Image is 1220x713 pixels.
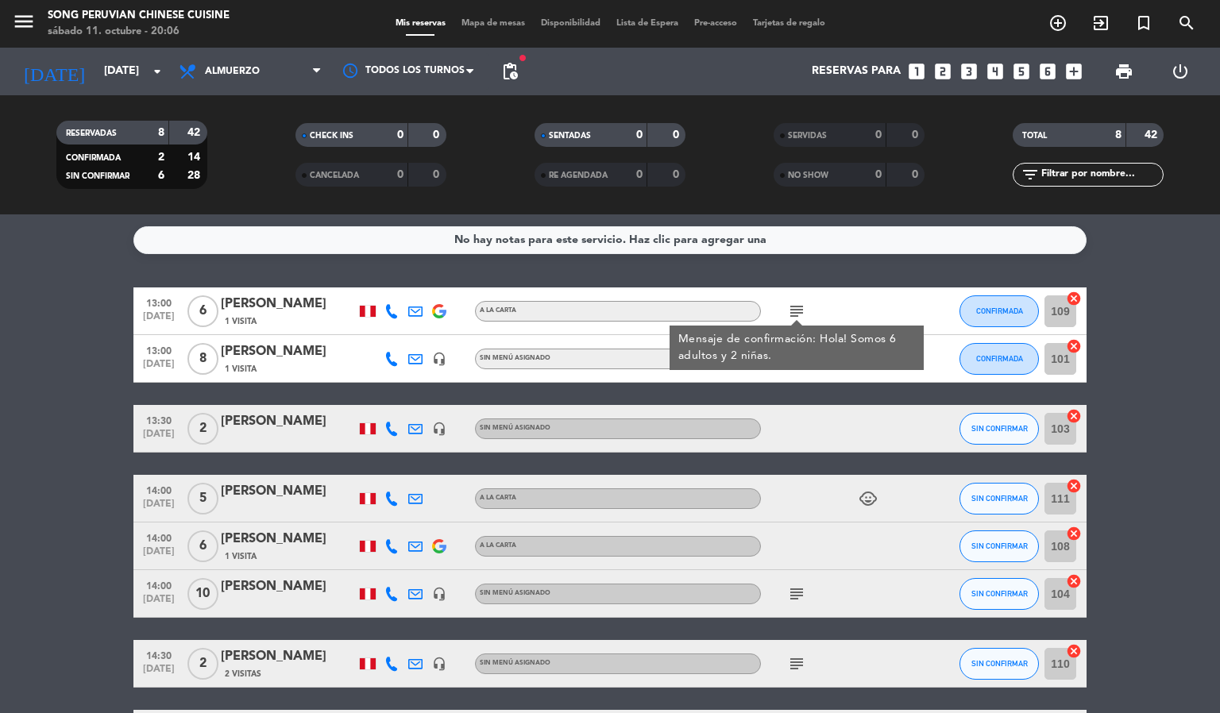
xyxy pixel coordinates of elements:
[480,660,550,666] span: Sin menú asignado
[971,659,1028,668] span: SIN CONFIRMAR
[480,495,516,501] span: A la carta
[139,576,179,594] span: 14:00
[1066,526,1082,541] i: cancel
[812,65,901,78] span: Reservas para
[12,54,96,89] i: [DATE]
[745,19,833,28] span: Tarjetas de regalo
[1022,132,1047,140] span: TOTAL
[500,62,519,81] span: pending_actions
[959,578,1039,610] button: SIN CONFIRMAR
[221,294,356,314] div: [PERSON_NAME]
[432,422,446,436] i: headset_mic
[139,594,179,612] span: [DATE]
[959,483,1039,515] button: SIN CONFIRMAR
[48,8,230,24] div: Song Peruvian Chinese Cuisine
[139,341,179,359] span: 13:00
[187,578,218,610] span: 10
[1048,13,1067,33] i: add_circle_outline
[433,169,442,180] strong: 0
[225,315,257,328] span: 1 Visita
[221,529,356,549] div: [PERSON_NAME]
[1177,13,1196,33] i: search
[221,481,356,502] div: [PERSON_NAME]
[187,530,218,562] span: 6
[480,542,516,549] span: A la carta
[225,668,261,680] span: 2 Visitas
[673,129,682,141] strong: 0
[158,170,164,181] strong: 6
[432,657,446,671] i: headset_mic
[959,343,1039,375] button: CONFIRMADA
[48,24,230,40] div: sábado 11. octubre - 20:06
[225,363,257,376] span: 1 Visita
[12,10,36,33] i: menu
[959,295,1039,327] button: CONFIRMADA
[1021,165,1040,184] i: filter_list
[1064,61,1084,82] i: add_box
[971,494,1028,503] span: SIN CONFIRMAR
[480,425,550,431] span: Sin menú asignado
[139,664,179,682] span: [DATE]
[1091,13,1110,33] i: exit_to_app
[139,359,179,377] span: [DATE]
[859,489,878,508] i: child_care
[187,343,218,375] span: 8
[187,295,218,327] span: 6
[388,19,454,28] span: Mis reservas
[310,172,359,179] span: CANCELADA
[187,648,218,680] span: 2
[1066,478,1082,494] i: cancel
[985,61,1006,82] i: looks_4
[533,19,608,28] span: Disponibilidad
[788,172,828,179] span: NO SHOW
[66,129,117,137] span: RESERVADAS
[187,483,218,515] span: 5
[787,654,806,673] i: subject
[432,304,446,318] img: google-logo.png
[187,170,203,181] strong: 28
[1134,13,1153,33] i: turned_in_not
[1066,338,1082,354] i: cancel
[205,66,260,77] span: Almuerzo
[397,129,403,141] strong: 0
[139,293,179,311] span: 13:00
[673,169,682,180] strong: 0
[912,169,921,180] strong: 0
[686,19,745,28] span: Pre-acceso
[187,152,203,163] strong: 14
[66,154,121,162] span: CONFIRMADA
[959,413,1039,445] button: SIN CONFIRMAR
[454,231,766,249] div: No hay notas para este servicio. Haz clic para agregar una
[1037,61,1058,82] i: looks_6
[158,152,164,163] strong: 2
[221,576,356,597] div: [PERSON_NAME]
[636,169,643,180] strong: 0
[480,307,516,314] span: A la carta
[139,546,179,565] span: [DATE]
[187,413,218,445] span: 2
[433,129,442,141] strong: 0
[1152,48,1208,95] div: LOG OUT
[1115,129,1122,141] strong: 8
[971,589,1028,598] span: SIN CONFIRMAR
[454,19,533,28] span: Mapa de mesas
[148,62,167,81] i: arrow_drop_down
[158,127,164,138] strong: 8
[608,19,686,28] span: Lista de Espera
[976,354,1023,363] span: CONFIRMADA
[187,127,203,138] strong: 42
[480,355,550,361] span: Sin menú asignado
[1066,291,1082,306] i: cancel
[66,172,129,180] span: SIN CONFIRMAR
[976,306,1023,315] span: CONFIRMADA
[432,352,446,366] i: headset_mic
[906,61,927,82] i: looks_one
[788,132,827,140] span: SERVIDAS
[875,169,882,180] strong: 0
[432,587,446,601] i: headset_mic
[787,584,806,603] i: subject
[875,129,882,141] strong: 0
[549,132,591,140] span: SENTADAS
[1066,573,1082,589] i: cancel
[678,331,916,364] div: Mensaje de confirmación: Hola! Somos 6 adultos y 2 niñas.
